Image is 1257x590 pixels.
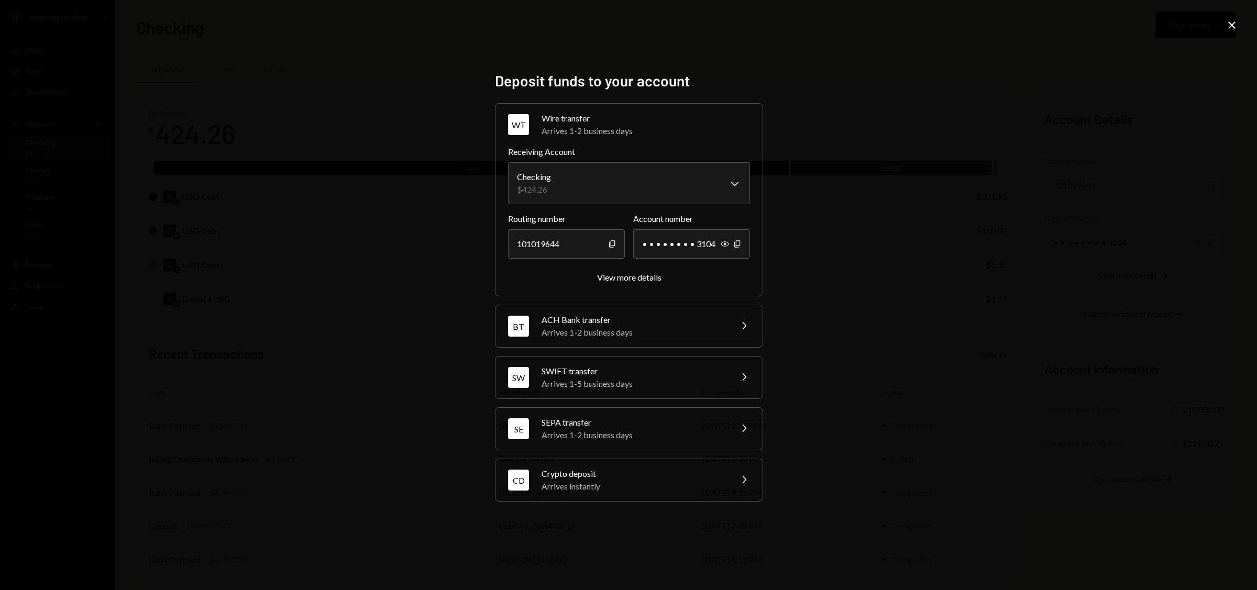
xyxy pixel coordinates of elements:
[597,272,661,283] button: View more details
[508,229,625,259] div: 101019644
[495,408,763,450] button: SESEPA transferArrives 1-2 business days
[542,365,725,377] div: SWIFT transfer
[508,146,750,283] div: WTWire transferArrives 1-2 business days
[542,314,725,326] div: ACH Bank transfer
[508,213,625,225] label: Routing number
[542,112,750,125] div: Wire transfer
[633,213,750,225] label: Account number
[508,367,529,388] div: SW
[542,377,725,390] div: Arrives 1-5 business days
[508,316,529,337] div: BT
[508,114,529,135] div: WT
[495,305,763,347] button: BTACH Bank transferArrives 1-2 business days
[542,326,725,339] div: Arrives 1-2 business days
[495,357,763,398] button: SWSWIFT transferArrives 1-5 business days
[542,416,725,429] div: SEPA transfer
[495,104,763,146] button: WTWire transferArrives 1-2 business days
[542,429,725,441] div: Arrives 1-2 business days
[597,272,661,282] div: View more details
[542,480,725,493] div: Arrives instantly
[542,125,750,137] div: Arrives 1-2 business days
[633,229,750,259] div: • • • • • • • • 3104
[495,71,762,91] h2: Deposit funds to your account
[508,146,750,158] label: Receiving Account
[495,459,763,501] button: CDCrypto depositArrives instantly
[508,162,750,204] button: Receiving Account
[508,418,529,439] div: SE
[508,470,529,491] div: CD
[542,467,725,480] div: Crypto deposit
